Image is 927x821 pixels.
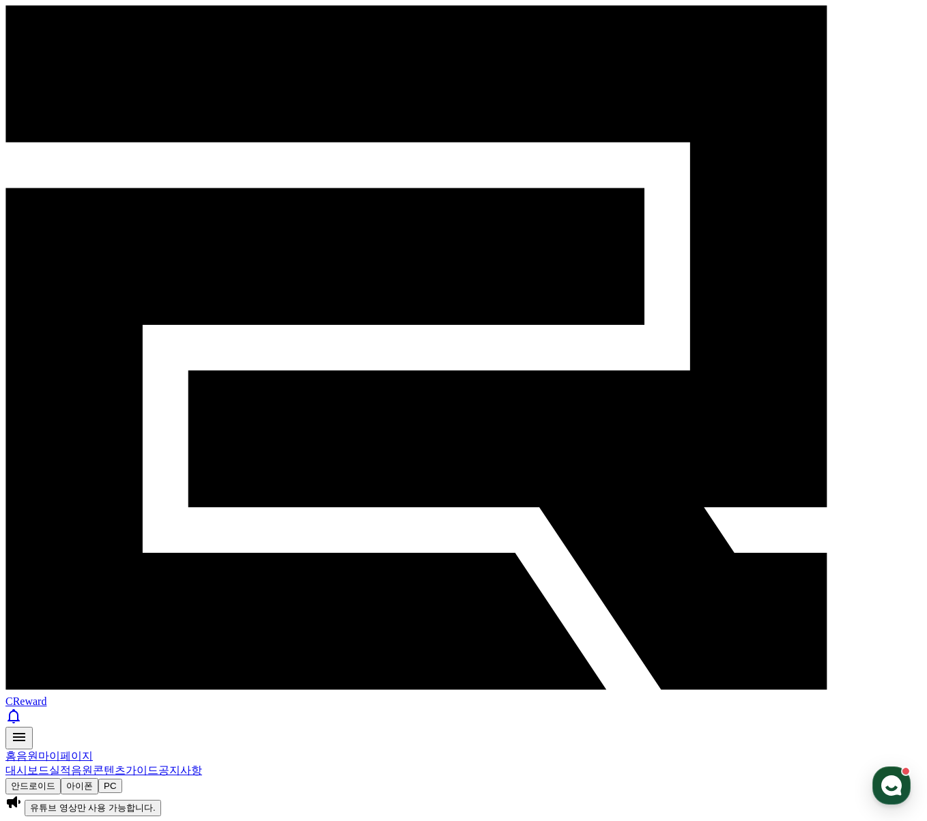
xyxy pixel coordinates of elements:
[38,750,93,762] a: 마이페이지
[98,779,122,793] button: PC
[5,750,16,762] a: 홈
[61,779,98,791] a: 아이폰
[5,695,46,707] span: CReward
[25,800,161,816] button: 유튜브 영상만 사용 가능합니다.
[93,764,126,776] a: 콘텐츠
[5,764,49,776] a: 대시보드
[5,778,61,794] button: 안드로이드
[71,764,93,776] a: 음원
[61,778,98,794] button: 아이폰
[126,764,158,776] a: 가이드
[49,764,71,776] a: 실적
[5,779,61,791] a: 안드로이드
[25,801,161,813] a: 유튜브 영상만 사용 가능합니다.
[98,779,122,791] a: PC
[158,764,202,776] a: 공지사항
[5,683,922,707] a: CReward
[16,750,38,762] a: 음원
